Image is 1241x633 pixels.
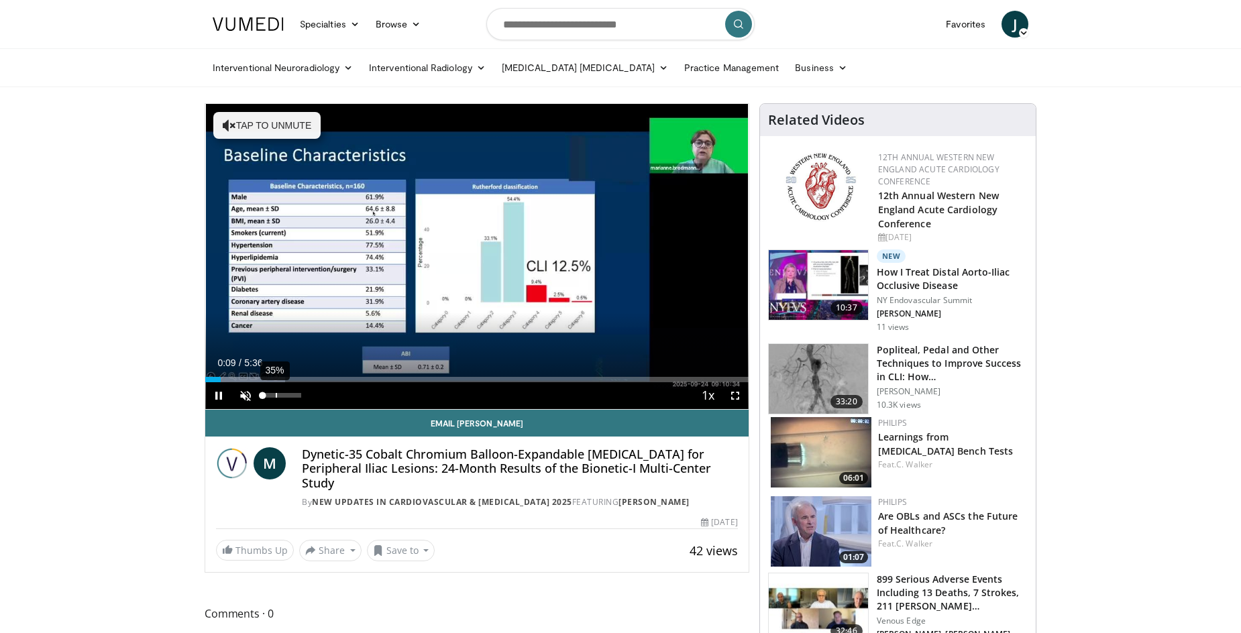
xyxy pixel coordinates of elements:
button: Share [299,540,362,561]
span: Comments 0 [205,605,749,622]
a: Philips [878,417,907,428]
img: New Updates in Cardiovascular & Interventional Radiology 2025 [216,447,248,479]
div: Feat. [878,459,1025,471]
a: 33:20 Popliteal, Pedal and Other Techniques to Improve Success in CLI: How… [PERSON_NAME] 10.3K v... [768,343,1028,414]
a: Favorites [938,11,993,38]
button: Fullscreen [722,382,749,409]
span: 33:20 [830,395,863,408]
p: [PERSON_NAME] [877,386,1028,397]
a: New Updates in Cardiovascular & [MEDICAL_DATA] 2025 [312,496,572,508]
a: [MEDICAL_DATA] [MEDICAL_DATA] [494,54,676,81]
span: 10:37 [830,301,863,314]
h4: Related Videos [768,112,865,128]
span: 5:36 [244,357,262,368]
button: Unmute [232,382,259,409]
a: Are OBLs and ASCs the Future of Healthcare? [878,510,1018,536]
a: 12th Annual Western New England Acute Cardiology Conference [878,152,1000,187]
a: C. Walker [896,459,932,470]
span: / [239,357,241,368]
img: T6d-rUZNqcn4uJqH4xMDoxOjBrO-I4W8.150x105_q85_crop-smart_upscale.jpg [769,344,868,414]
p: 11 views [877,322,910,333]
span: 06:01 [839,472,868,484]
a: J [1002,11,1028,38]
img: 0954f259-7907-4053-a817-32a96463ecc8.png.150x105_q85_autocrop_double_scale_upscale_version-0.2.png [784,152,858,222]
div: By FEATURING [302,496,737,508]
a: 12th Annual Western New England Acute Cardiology Conference [878,189,999,230]
span: 0:09 [217,357,235,368]
img: 0547a951-2e8b-4df6-bc87-cc102613d05c.150x105_q85_crop-smart_upscale.jpg [771,417,871,487]
input: Search topics, interventions [486,8,755,40]
a: Interventional Radiology [361,54,494,81]
h4: Dynetic-35 Cobalt Chromium Balloon-Expandable [MEDICAL_DATA] for Peripheral Iliac Lesions: 24-Mon... [302,447,737,491]
a: Email [PERSON_NAME] [205,410,749,437]
a: C. Walker [896,538,932,549]
h3: Popliteal, Pedal and Other Techniques to Improve Success in CLI: How… [877,343,1028,384]
button: Save to [367,540,435,561]
a: 01:07 [771,496,871,567]
a: Philips [878,496,907,508]
a: Learnings from [MEDICAL_DATA] Bench Tests [878,430,1014,457]
h3: 899 Serious Adverse Events Including 13 Deaths, 7 Strokes, 211 [PERSON_NAME]… [877,573,1028,613]
p: 10.3K views [877,400,921,410]
a: Practice Management [676,54,787,81]
h3: How I Treat Distal Aorto-Iliac Occlusive Disease [877,266,1028,292]
a: Thumbs Up [216,540,294,561]
div: Feat. [878,538,1025,550]
button: Pause [205,382,232,409]
a: Browse [368,11,429,38]
p: Venous Edge [877,616,1028,626]
span: 01:07 [839,551,868,563]
img: 4b355214-b789-4d36-b463-674db39b8a24.150x105_q85_crop-smart_upscale.jpg [769,250,868,320]
img: VuMedi Logo [213,17,284,31]
img: 75a3f960-6a0f-456d-866c-450ec948de62.150x105_q85_crop-smart_upscale.jpg [771,496,871,567]
video-js: Video Player [205,104,749,410]
a: Business [787,54,855,81]
p: New [877,249,906,263]
a: 06:01 [771,417,871,487]
div: [DATE] [878,231,1025,243]
p: NY Endovascular Summit [877,295,1028,306]
div: Progress Bar [205,377,749,382]
button: Playback Rate [695,382,722,409]
a: Specialties [292,11,368,38]
div: [DATE] [701,516,737,528]
a: [PERSON_NAME] [618,496,690,508]
div: Volume Level [262,393,301,398]
a: Interventional Neuroradiology [205,54,361,81]
a: M [254,447,286,479]
p: [PERSON_NAME] [877,308,1028,319]
button: Tap to unmute [213,112,321,139]
span: 42 views [690,542,738,559]
a: 10:37 New How I Treat Distal Aorto-Iliac Occlusive Disease NY Endovascular Summit [PERSON_NAME] 1... [768,249,1028,333]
